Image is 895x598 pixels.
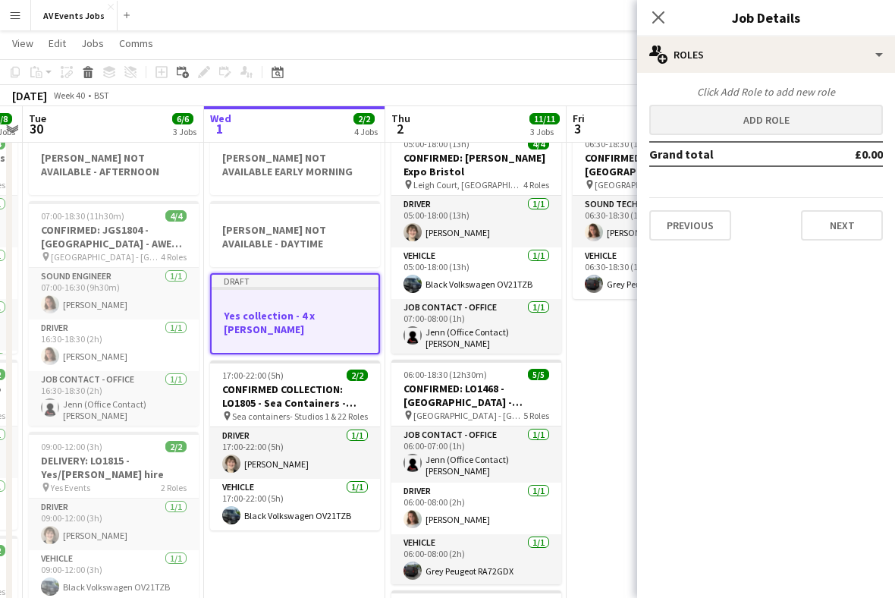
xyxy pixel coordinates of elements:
[12,36,33,50] span: View
[51,482,90,493] span: Yes Events
[232,411,342,422] span: Sea containers- Studios 1 & 2
[573,196,743,247] app-card-role: Sound technician (Driver)1/106:30-18:30 (12h)[PERSON_NAME]
[210,427,380,479] app-card-role: Driver1/117:00-22:00 (5h)[PERSON_NAME]
[347,370,368,381] span: 2/2
[222,370,284,381] span: 17:00-22:00 (5h)
[29,268,199,319] app-card-role: Sound Engineer1/107:00-16:30 (9h30m)[PERSON_NAME]
[404,138,469,149] span: 05:00-18:00 (13h)
[404,369,487,380] span: 06:00-18:30 (12h30m)
[119,36,153,50] span: Comms
[210,479,380,530] app-card-role: Vehicle1/117:00-22:00 (5h)Black Volkswagen OV21TZB
[391,534,561,586] app-card-role: Vehicle1/106:00-08:00 (2h)Grey Peugeot RA72GDX
[342,411,368,422] span: 2 Roles
[212,275,378,287] div: Draft
[637,8,895,27] h3: Job Details
[391,483,561,534] app-card-role: Driver1/106:00-08:00 (2h)[PERSON_NAME]
[210,382,380,410] h3: CONFIRMED COLLECTION: LO1805 - Sea Containers - Transparity Customer Summit
[29,112,46,125] span: Tue
[637,36,895,73] div: Roles
[801,210,883,241] button: Next
[523,179,549,190] span: 4 Roles
[6,33,39,53] a: View
[212,309,378,336] h3: Yes collection - 4 x [PERSON_NAME]
[391,112,410,125] span: Thu
[413,179,523,190] span: Leigh Court, [GEOGRAPHIC_DATA]
[528,369,549,380] span: 5/5
[41,441,102,452] span: 09:00-12:00 (3h)
[649,142,811,166] td: Grand total
[29,129,199,195] app-job-card: [PERSON_NAME] NOT AVAILABLE - AFTERNOON
[31,1,118,30] button: AV Events Jobs
[573,151,743,178] h3: CONFIRMED: JGS1818 - [GEOGRAPHIC_DATA] - [GEOGRAPHIC_DATA] VIP event
[391,129,561,354] app-job-card: 05:00-18:00 (13h)4/4CONFIRMED: [PERSON_NAME] Expo Bristol Leigh Court, [GEOGRAPHIC_DATA]4 RolesDr...
[573,247,743,299] app-card-role: Vehicle1/106:30-18:30 (12h)Grey Peugeot RA72GDX
[391,151,561,178] h3: CONFIRMED: [PERSON_NAME] Expo Bristol
[353,113,375,124] span: 2/2
[530,126,559,137] div: 3 Jobs
[573,112,585,125] span: Fri
[391,247,561,299] app-card-role: Vehicle1/105:00-18:00 (13h)Black Volkswagen OV21TZB
[161,251,187,263] span: 4 Roles
[208,120,231,137] span: 1
[210,273,380,354] app-job-card: DraftYes collection - 4 x [PERSON_NAME]
[165,441,187,452] span: 2/2
[12,88,47,103] div: [DATE]
[29,454,199,481] h3: DELIVERY: LO1815 - Yes/[PERSON_NAME] hire
[389,120,410,137] span: 2
[570,120,585,137] span: 3
[210,201,380,267] app-job-card: [PERSON_NAME] NOT AVAILABLE - DAYTIME
[649,85,883,99] div: Click Add Role to add new role
[210,151,380,178] h3: [PERSON_NAME] NOT AVAILABLE EARLY MORNING
[210,223,380,250] h3: [PERSON_NAME] NOT AVAILABLE - DAYTIME
[29,371,199,427] app-card-role: Job contact - Office1/116:30-18:30 (2h)Jenn (Office Contact) [PERSON_NAME]
[391,360,561,584] app-job-card: 06:00-18:30 (12h30m)5/5CONFIRMED: LO1468 - [GEOGRAPHIC_DATA] - Anesco [GEOGRAPHIC_DATA] - [GEOGRA...
[29,151,199,178] h3: [PERSON_NAME] NOT AVAILABLE - AFTERNOON
[529,113,560,124] span: 11/11
[42,33,72,53] a: Edit
[75,33,110,53] a: Jobs
[113,33,159,53] a: Comms
[595,179,678,190] span: [GEOGRAPHIC_DATA]
[413,410,523,421] span: [GEOGRAPHIC_DATA] - [GEOGRAPHIC_DATA]
[172,113,193,124] span: 6/6
[573,129,743,299] app-job-card: 06:30-18:30 (12h)2/2CONFIRMED: JGS1818 - [GEOGRAPHIC_DATA] - [GEOGRAPHIC_DATA] VIP event [GEOGRAP...
[50,90,88,101] span: Week 40
[210,129,380,195] app-job-card: [PERSON_NAME] NOT AVAILABLE EARLY MORNING
[391,196,561,247] app-card-role: Driver1/105:00-18:00 (13h)[PERSON_NAME]
[29,499,199,550] app-card-role: Driver1/109:00-12:00 (3h)[PERSON_NAME]
[51,251,161,263] span: [GEOGRAPHIC_DATA] - [GEOGRAPHIC_DATA]
[649,105,883,135] button: Add role
[523,410,549,421] span: 5 Roles
[81,36,104,50] span: Jobs
[41,210,124,222] span: 07:00-18:30 (11h30m)
[528,138,549,149] span: 4/4
[210,112,231,125] span: Wed
[173,126,196,137] div: 3 Jobs
[165,210,187,222] span: 4/4
[391,426,561,483] app-card-role: Job contact - Office1/106:00-07:00 (1h)Jenn (Office Contact) [PERSON_NAME]
[29,319,199,371] app-card-role: Driver1/116:30-18:30 (2h)[PERSON_NAME]
[391,382,561,409] h3: CONFIRMED: LO1468 - [GEOGRAPHIC_DATA] - Anesco
[29,223,199,250] h3: CONFIRMED: JGS1804 - [GEOGRAPHIC_DATA] - AWE GradFest
[585,138,651,149] span: 06:30-18:30 (12h)
[210,360,380,530] app-job-card: 17:00-22:00 (5h)2/2CONFIRMED COLLECTION: LO1805 - Sea Containers - Transparity Customer Summit Se...
[811,142,883,166] td: £0.00
[49,36,66,50] span: Edit
[354,126,378,137] div: 4 Jobs
[29,201,199,426] app-job-card: 07:00-18:30 (11h30m)4/4CONFIRMED: JGS1804 - [GEOGRAPHIC_DATA] - AWE GradFest [GEOGRAPHIC_DATA] - ...
[161,482,187,493] span: 2 Roles
[391,299,561,355] app-card-role: Job contact - Office1/107:00-08:00 (1h)Jenn (Office Contact) [PERSON_NAME]
[27,120,46,137] span: 30
[94,90,109,101] div: BST
[649,210,731,241] button: Previous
